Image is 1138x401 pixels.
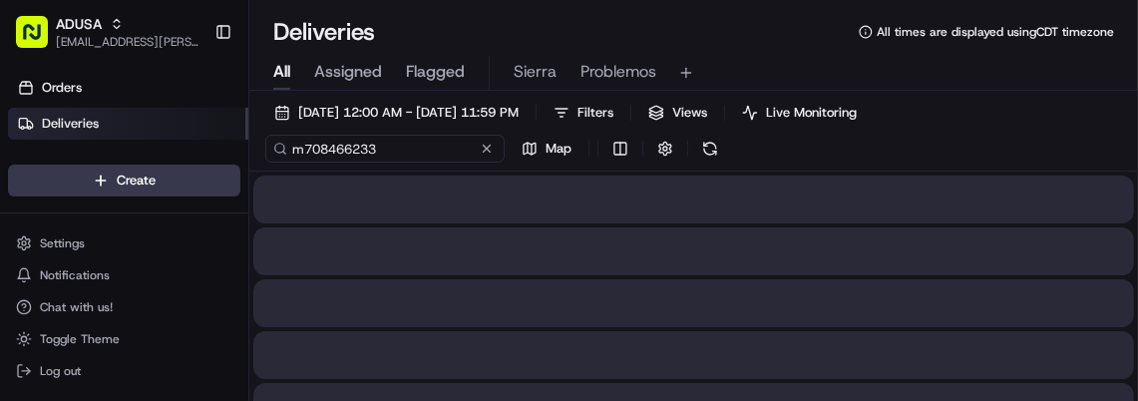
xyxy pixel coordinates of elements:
[513,135,580,163] button: Map
[40,267,110,283] span: Notifications
[273,16,375,48] h1: Deliveries
[8,293,240,321] button: Chat with us!
[314,60,382,84] span: Assigned
[265,135,505,163] input: Type to search
[8,357,240,385] button: Log out
[545,99,622,127] button: Filters
[8,229,240,257] button: Settings
[117,172,156,190] span: Create
[273,60,290,84] span: All
[56,14,102,34] button: ADUSA
[20,191,56,226] img: 1736555255976-a54dd68f-1ca7-489b-9aae-adbdc363a1c4
[198,253,241,268] span: Pylon
[406,60,465,84] span: Flagged
[68,191,327,210] div: Start new chat
[20,20,60,60] img: Nash
[339,197,363,220] button: Start new chat
[141,252,241,268] a: Powered byPylon
[8,108,248,140] a: Deliveries
[52,129,329,150] input: Clear
[40,299,113,315] span: Chat with us!
[877,24,1114,40] span: All times are displayed using CDT timezone
[8,325,240,353] button: Toggle Theme
[8,8,206,56] button: ADUSA[EMAIL_ADDRESS][PERSON_NAME][DOMAIN_NAME]
[672,104,707,122] span: Views
[42,79,82,97] span: Orders
[298,104,519,122] span: [DATE] 12:00 AM - [DATE] 11:59 PM
[733,99,866,127] button: Live Monitoring
[40,331,120,347] span: Toggle Theme
[8,261,240,289] button: Notifications
[546,140,571,158] span: Map
[696,135,724,163] button: Refresh
[40,363,81,379] span: Log out
[580,60,656,84] span: Problemos
[40,235,85,251] span: Settings
[8,165,240,197] button: Create
[56,34,198,50] button: [EMAIL_ADDRESS][PERSON_NAME][DOMAIN_NAME]
[577,104,613,122] span: Filters
[42,115,99,133] span: Deliveries
[68,210,252,226] div: We're available if you need us!
[639,99,716,127] button: Views
[20,80,363,112] p: Welcome 👋
[766,104,857,122] span: Live Monitoring
[514,60,557,84] span: Sierra
[8,72,248,104] a: Orders
[265,99,528,127] button: [DATE] 12:00 AM - [DATE] 11:59 PM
